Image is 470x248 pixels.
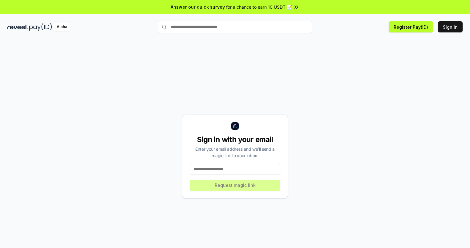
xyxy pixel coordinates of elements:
div: Alpha [53,23,71,31]
img: pay_id [29,23,52,31]
span: Answer our quick survey [171,4,225,10]
button: Sign In [438,21,463,32]
img: logo_small [231,122,239,130]
button: Register Pay(ID) [389,21,433,32]
div: Sign in with your email [190,135,280,145]
img: reveel_dark [7,23,28,31]
span: for a chance to earn 10 USDT 📝 [226,4,292,10]
div: Enter your email address and we’ll send a magic link to your inbox. [190,146,280,159]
